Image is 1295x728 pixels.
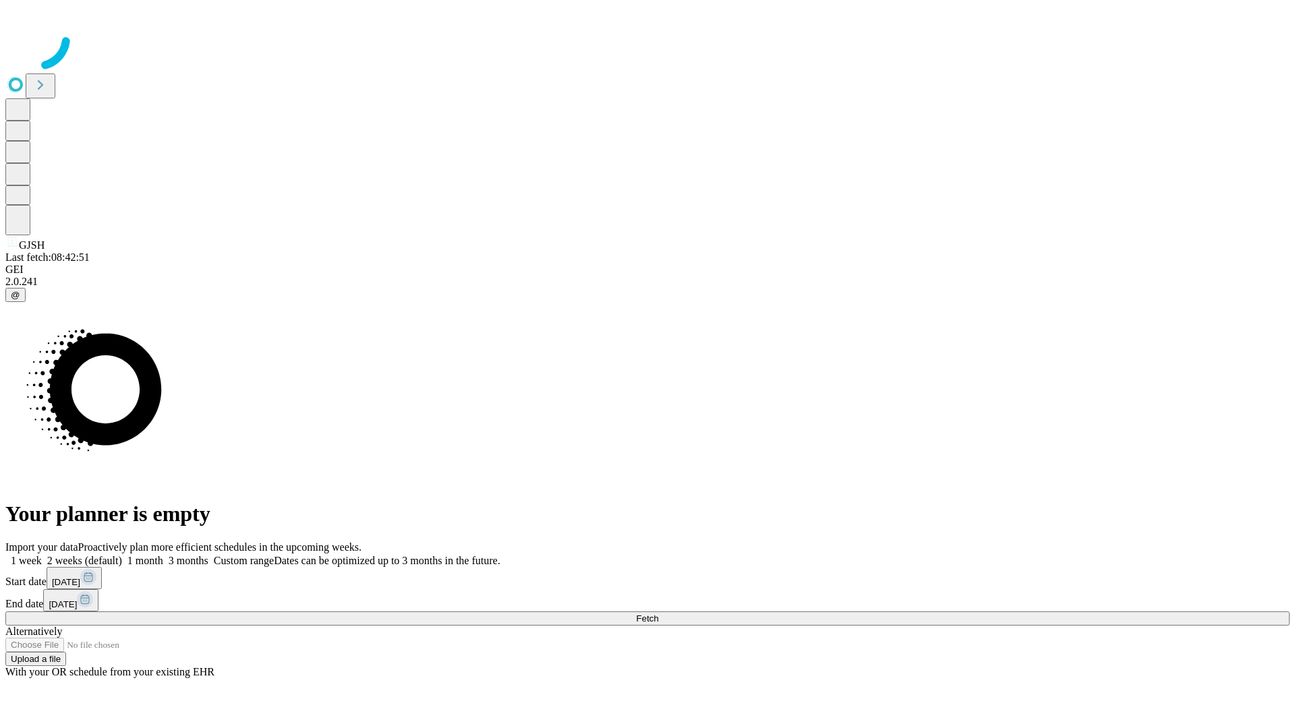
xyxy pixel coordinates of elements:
[5,264,1290,276] div: GEI
[5,541,78,553] span: Import your data
[169,555,208,566] span: 3 months
[274,555,500,566] span: Dates can be optimized up to 3 months in the future.
[47,567,102,589] button: [DATE]
[5,626,62,637] span: Alternatively
[11,555,42,566] span: 1 week
[5,502,1290,526] h1: Your planner is empty
[11,290,20,300] span: @
[19,239,45,251] span: GJSH
[5,589,1290,611] div: End date
[5,652,66,666] button: Upload a file
[49,599,77,609] span: [DATE]
[636,613,658,624] span: Fetch
[5,276,1290,288] div: 2.0.241
[52,577,80,587] span: [DATE]
[5,251,90,263] span: Last fetch: 08:42:51
[214,555,274,566] span: Custom range
[5,611,1290,626] button: Fetch
[127,555,163,566] span: 1 month
[47,555,122,566] span: 2 weeks (default)
[5,666,214,677] span: With your OR schedule from your existing EHR
[78,541,362,553] span: Proactively plan more efficient schedules in the upcoming weeks.
[43,589,98,611] button: [DATE]
[5,288,26,302] button: @
[5,567,1290,589] div: Start date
